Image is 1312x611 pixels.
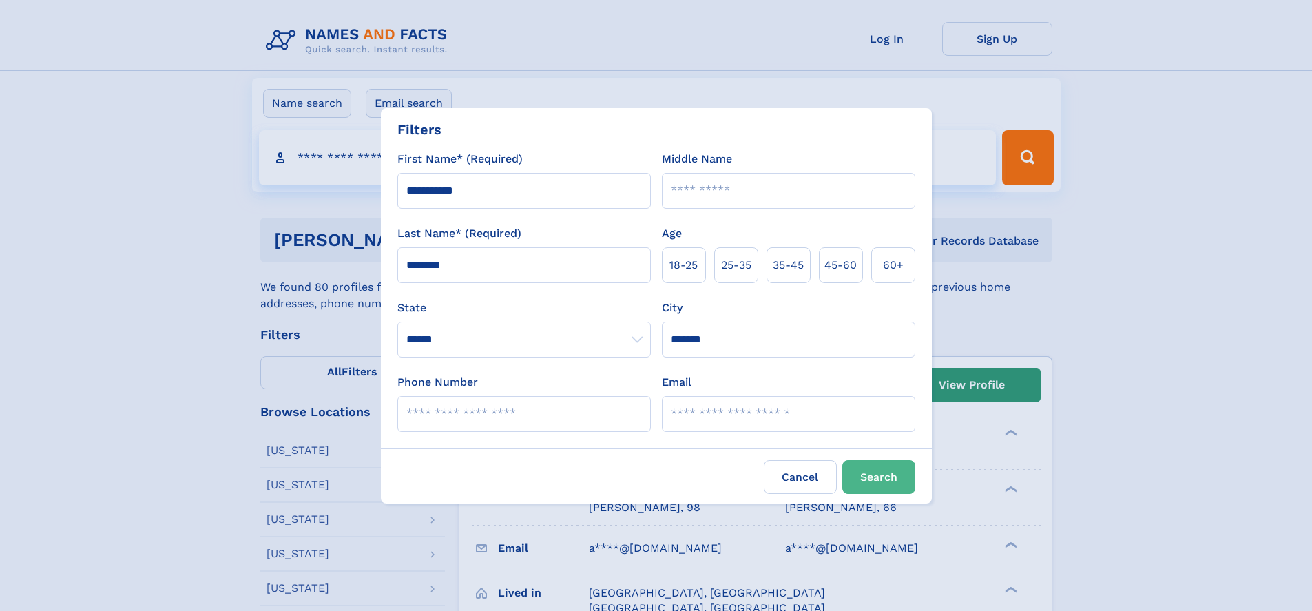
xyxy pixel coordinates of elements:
div: Filters [397,119,441,140]
label: Last Name* (Required) [397,225,521,242]
label: First Name* (Required) [397,151,523,167]
button: Search [842,460,915,494]
label: Phone Number [397,374,478,391]
label: State [397,300,651,316]
span: 25‑35 [721,257,751,273]
label: Cancel [764,460,837,494]
span: 60+ [883,257,904,273]
label: Age [662,225,682,242]
span: 18‑25 [669,257,698,273]
label: Middle Name [662,151,732,167]
label: City [662,300,683,316]
span: 35‑45 [773,257,804,273]
label: Email [662,374,691,391]
span: 45‑60 [824,257,857,273]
